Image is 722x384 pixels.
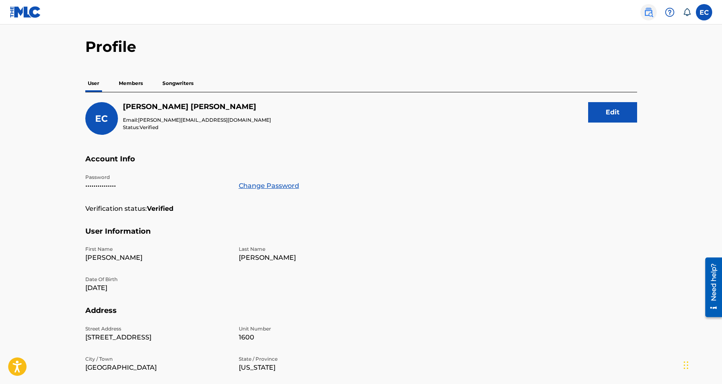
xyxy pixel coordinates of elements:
[699,255,722,320] iframe: Resource Center
[85,306,637,325] h5: Address
[640,4,657,20] a: Public Search
[85,154,637,174] h5: Account Info
[85,333,229,342] p: [STREET_ADDRESS]
[85,355,229,363] p: City / Town
[683,8,691,16] div: Notifications
[85,204,147,214] p: Verification status:
[138,117,271,123] span: [PERSON_NAME][EMAIL_ADDRESS][DOMAIN_NAME]
[85,227,637,246] h5: User Information
[239,325,382,333] p: Unit Number
[239,333,382,342] p: 1600
[85,75,102,92] p: User
[123,116,271,124] p: Email:
[85,246,229,253] p: First Name
[95,113,108,124] span: EC
[239,246,382,253] p: Last Name
[85,363,229,373] p: [GEOGRAPHIC_DATA]
[85,253,229,263] p: [PERSON_NAME]
[681,345,722,384] iframe: Chat Widget
[123,124,271,131] p: Status:
[665,7,675,17] img: help
[696,4,712,20] div: User Menu
[85,174,229,181] p: Password
[85,38,637,56] h2: Profile
[123,102,271,112] h5: Eric Cooper
[160,75,196,92] p: Songwriters
[85,325,229,333] p: Street Address
[684,353,689,377] div: Drag
[10,6,41,18] img: MLC Logo
[85,283,229,293] p: [DATE]
[140,124,158,130] span: Verified
[239,253,382,263] p: [PERSON_NAME]
[239,355,382,363] p: State / Province
[588,102,637,123] button: Edit
[662,4,678,20] div: Help
[116,75,145,92] p: Members
[147,204,173,214] strong: Verified
[85,181,229,191] p: •••••••••••••••
[239,181,299,191] a: Change Password
[644,7,653,17] img: search
[239,363,382,373] p: [US_STATE]
[85,276,229,283] p: Date Of Birth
